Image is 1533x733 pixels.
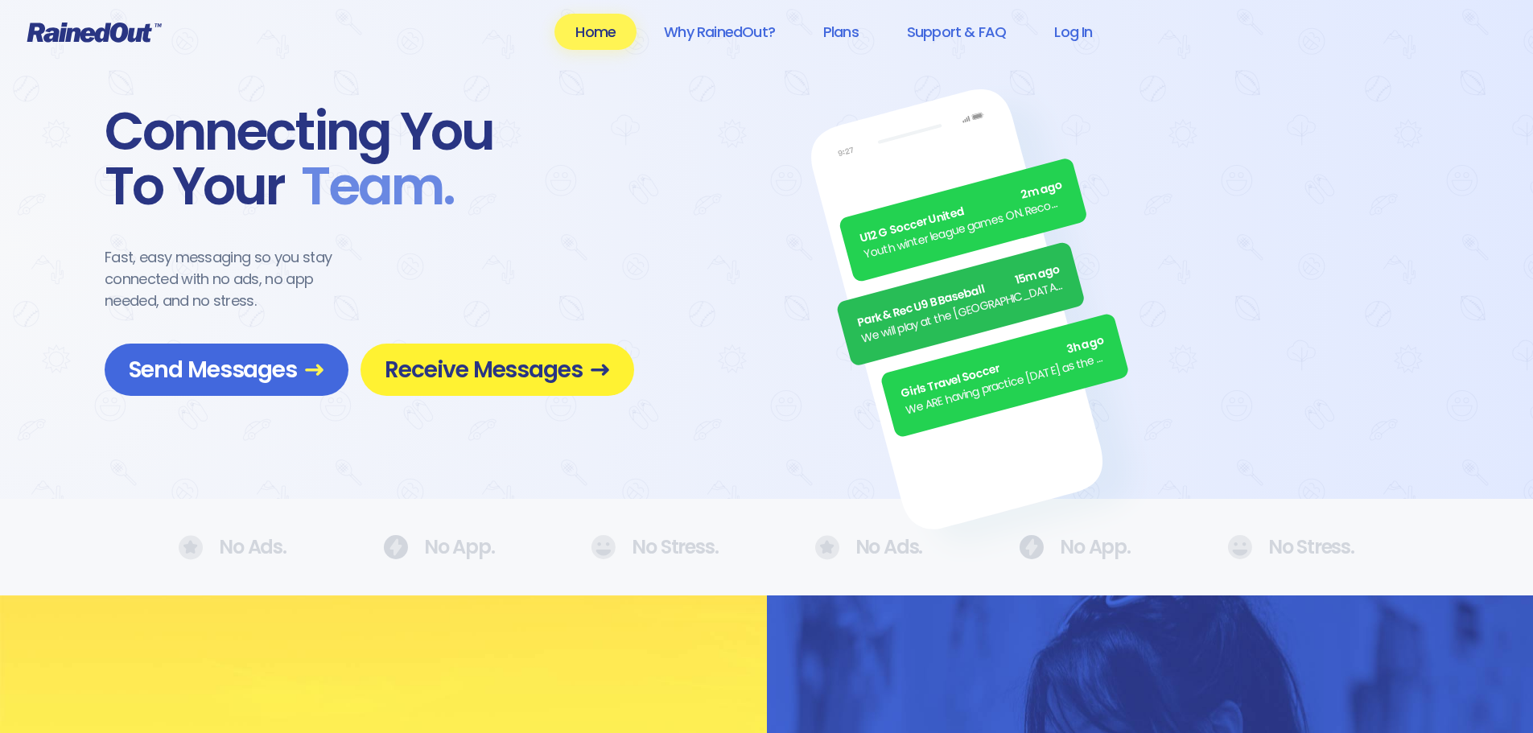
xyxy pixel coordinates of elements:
span: 15m ago [1013,261,1061,289]
div: We ARE having practice [DATE] as the sun is finally out. [904,348,1111,419]
a: Home [554,14,637,50]
img: No Ads. [383,535,408,559]
div: Fast, easy messaging so you stay connected with no ads, no app needed, and no stress. [105,246,362,311]
img: No Ads. [179,535,203,560]
div: No App. [1019,535,1131,559]
div: Connecting You To Your [105,105,634,214]
div: Youth winter league games ON. Recommend running shoes/sneakers for players as option for footwear. [863,193,1069,264]
div: No Ads. [815,535,923,560]
a: Send Messages [105,344,348,396]
div: No Ads. [179,535,286,560]
div: U12 G Soccer United [858,177,1065,248]
span: 2m ago [1020,177,1065,204]
a: Plans [802,14,880,50]
div: We will play at the [GEOGRAPHIC_DATA]. Wear white, be at the field by 5pm. [859,277,1066,348]
img: No Ads. [1227,535,1252,559]
a: Support & FAQ [886,14,1027,50]
span: Team . [285,159,454,214]
div: No Stress. [591,535,718,559]
span: Send Messages [129,356,324,384]
img: No Ads. [815,535,839,560]
div: Girls Travel Soccer [900,332,1106,403]
img: No Ads. [591,535,616,559]
div: No App. [383,535,495,559]
span: Receive Messages [385,356,610,384]
img: No Ads. [1019,535,1044,559]
a: Log In [1033,14,1113,50]
a: Receive Messages [361,344,634,396]
div: No Stress. [1227,535,1354,559]
a: Why RainedOut? [643,14,796,50]
div: Park & Rec U9 B Baseball [855,261,1062,331]
span: 3h ago [1065,332,1106,359]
